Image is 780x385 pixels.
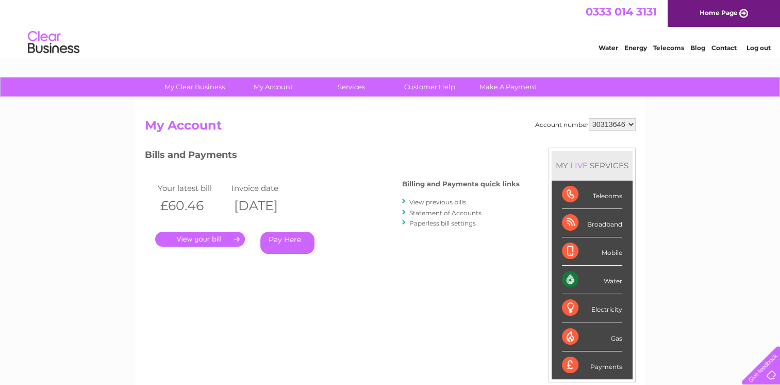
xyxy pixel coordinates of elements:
[746,44,770,52] a: Log out
[711,44,737,52] a: Contact
[145,148,520,166] h3: Bills and Payments
[562,351,622,379] div: Payments
[562,181,622,209] div: Telecoms
[155,181,229,195] td: Your latest bill
[562,294,622,323] div: Electricity
[229,195,303,216] th: [DATE]
[152,77,237,97] a: My Clear Business
[562,209,622,237] div: Broadband
[409,198,466,206] a: View previous bills
[562,237,622,266] div: Mobile
[260,232,314,254] a: Pay Here
[27,27,80,58] img: logo.png
[568,161,590,170] div: LIVE
[535,118,636,131] div: Account number
[309,77,394,97] a: Services
[552,151,633,180] div: MY SERVICES
[402,180,520,188] h4: Billing and Payments quick links
[586,5,657,18] a: 0333 014 3131
[624,44,647,52] a: Energy
[409,219,476,227] a: Paperless bill settings
[690,44,705,52] a: Blog
[145,118,636,138] h2: My Account
[562,266,622,294] div: Water
[387,77,472,97] a: Customer Help
[562,323,622,351] div: Gas
[155,195,229,216] th: £60.46
[155,232,245,247] a: .
[653,44,684,52] a: Telecoms
[466,77,551,97] a: Make A Payment
[599,44,618,52] a: Water
[409,209,482,217] a: Statement of Accounts
[230,77,316,97] a: My Account
[229,181,303,195] td: Invoice date
[147,6,634,50] div: Clear Business is a trading name of Verastar Limited (registered in [GEOGRAPHIC_DATA] No. 3667643...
